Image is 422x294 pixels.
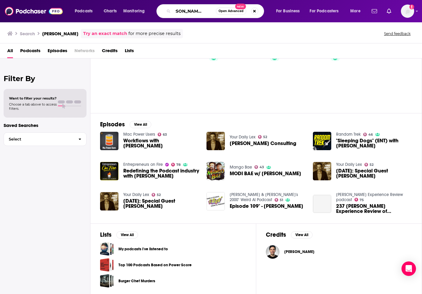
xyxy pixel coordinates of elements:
a: Burger Chef Murders [100,274,114,288]
span: Choose a tab above to access filters. [9,102,57,111]
button: View All [291,231,313,239]
img: "Sleeping Dogs" (ENT) with Lex Friedman [313,132,331,150]
a: Episode 109" - Lex Friedman [230,204,303,209]
a: 51 [275,198,283,202]
button: open menu [119,6,153,16]
span: 75 [360,199,364,201]
h2: Lists [100,231,112,239]
button: open menu [346,6,368,16]
span: for more precise results [128,30,181,37]
a: Credits [102,46,118,58]
a: Your Daily Lex [336,162,362,167]
span: Open Advanced [219,10,244,13]
a: May 9, 2014: Special Guest Lex Friedman [123,198,199,209]
a: My podcasts I've listened to [118,246,168,252]
span: Charts [104,7,117,15]
img: May 9, 2014: Special Guest Lex Friedman [100,192,118,210]
span: [DATE]: Special Guest [PERSON_NAME] [123,198,199,209]
span: Networks [74,46,95,58]
a: MODI BAE w/ LEX FRIEDMAN [230,171,301,176]
div: Search podcasts, credits, & more... [162,4,270,18]
a: CreditsView All [266,231,313,239]
span: [PERSON_NAME] [284,249,314,254]
a: Lex Friedman [284,249,314,254]
a: EpisodesView All [100,121,151,128]
span: Select [4,137,74,141]
span: Podcasts [75,7,93,15]
a: Random Trek [336,132,361,137]
a: 52 [258,135,267,139]
a: Charts [100,6,120,16]
span: 78 [176,163,181,166]
a: Entrepreneurs on Fire [123,162,163,167]
span: Episode 109" - [PERSON_NAME] [230,204,303,209]
svg: Add a profile image [409,5,414,9]
span: 43 [260,166,264,169]
span: [DATE]: Special Guest [PERSON_NAME] [336,168,412,179]
a: 28 [225,47,283,106]
span: New [235,4,246,9]
button: View All [116,231,138,239]
img: May 9, 2014: Special Guest Lex Friedman [313,162,331,180]
h3: [PERSON_NAME] [42,31,78,36]
a: 46 [363,133,373,136]
span: All [7,46,13,58]
span: My podcasts I've listened to [100,242,114,256]
p: Saved Searches [4,122,87,128]
img: Episode 109" - Lex Friedman [206,192,225,210]
a: 7 [103,47,162,106]
span: 46 [368,133,373,136]
span: "Sleeping Dogs" (ENT) with [PERSON_NAME] [336,138,412,148]
h2: Credits [266,231,286,239]
a: Episodes [48,46,67,58]
a: Redefining the Podcast industry with Lex Friedman [123,168,199,179]
a: Workflows with Lex Friedman [100,132,118,150]
a: Your Daily Lex [123,192,149,197]
a: Burger Chef Murders [118,278,155,284]
button: Open AdvancedNew [216,8,246,15]
span: Want to filter your results? [9,96,57,100]
h2: Episodes [100,121,125,128]
button: open menu [71,6,100,16]
a: Podcasts [20,46,40,58]
img: Redefining the Podcast industry with Lex Friedman [100,162,118,180]
a: Workflows with Lex Friedman [123,138,199,148]
span: For Podcasters [310,7,339,15]
a: Dave & Ethan's 2000" Weird Al Podcast [230,192,298,202]
a: 52 [364,163,374,166]
a: 78 [171,163,181,166]
img: MODI BAE w/ LEX FRIEDMAN [206,162,225,180]
span: Logged in as meaghankoppel [401,5,414,18]
a: 47 [164,47,222,106]
a: 75 [354,198,364,201]
img: Lex Friedman [266,245,279,259]
span: Workflows with [PERSON_NAME] [123,138,199,148]
a: "Sleeping Dogs" (ENT) with Lex Friedman [336,138,412,148]
img: Podchaser - Follow, Share and Rate Podcasts [5,5,63,17]
a: 43 [254,165,264,169]
a: Joe Rogan Experience Review podcast [336,192,403,202]
button: Show profile menu [401,5,414,18]
a: 237 Joe Rogan Experience Review of Lex Friedman Et al. [313,195,331,213]
a: Show notifications dropdown [369,6,379,16]
img: Lex Friedman Consulting [206,132,225,150]
button: Send feedback [382,31,412,36]
span: 63 [163,133,167,136]
span: More [350,7,361,15]
h2: Filter By [4,74,87,83]
span: Redefining the Podcast industry with [PERSON_NAME] [123,168,199,179]
h3: Search [20,31,35,36]
span: [PERSON_NAME] Consulting [230,141,296,146]
a: Mango Bae [230,165,252,170]
a: Top 100 Podcasts Based on Power Score [100,258,114,272]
